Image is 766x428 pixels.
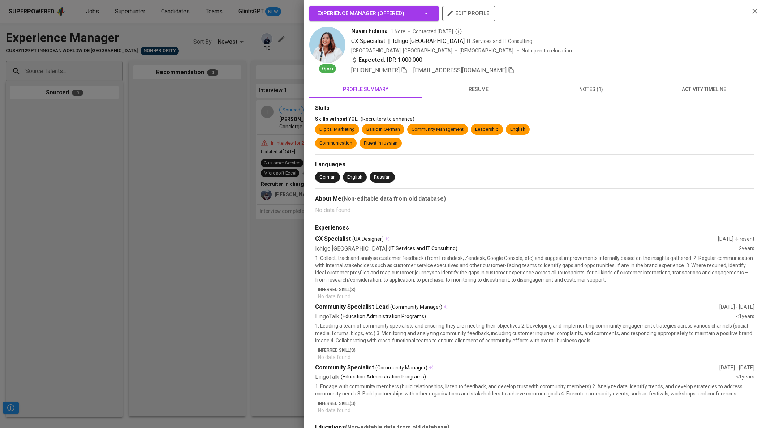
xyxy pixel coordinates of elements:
[317,10,404,17] span: Experience Manager ( Offered )
[391,28,405,35] span: 1 Note
[319,65,336,72] span: Open
[366,126,400,133] div: Basic in German
[347,174,362,181] div: English
[315,235,718,243] div: CX Specialist
[318,400,754,407] p: Inferred Skill(s)
[315,364,719,372] div: Community Specialist
[315,254,754,283] p: 1. Collect, track and analyse customer feedback (from Freshdesk, Zendesk, Google Console, etc) an...
[315,303,719,311] div: Community Specialist Lead
[309,6,439,21] button: Experience Manager (Offered)
[510,126,525,133] div: English
[318,293,754,300] p: No data found.
[351,27,388,35] span: Naviri Fidinna
[539,85,643,94] span: notes (1)
[358,56,385,64] b: Expected:
[426,85,530,94] span: resume
[455,28,462,35] svg: By Batam recruiter
[412,126,464,133] div: Community Management
[315,224,754,232] div: Experiences
[351,56,422,64] div: IDR 1.000.000
[341,373,426,381] p: (Education Administration Programs)
[315,194,754,203] div: About Me
[467,38,532,44] span: IT Services and IT Consulting
[319,126,355,133] div: Digital Marketing
[318,354,754,361] p: No data found.
[718,235,754,243] div: [DATE] - Present
[522,47,572,54] p: Not open to relocation
[318,286,754,293] p: Inferred Skill(s)
[375,364,427,371] span: (Community Manager)
[351,67,400,74] span: [PHONE_NUMBER]
[319,140,352,147] div: Communication
[719,364,754,371] div: [DATE] - [DATE]
[318,347,754,354] p: Inferred Skill(s)
[309,27,345,63] img: b80daf64a90a0f69b856098c4b9f679c.png
[341,313,426,321] p: (Education Administration Programs)
[351,38,385,44] span: CX Specialist
[736,313,754,321] div: <1 years
[475,126,499,133] div: Leadership
[341,195,446,202] b: (Non-editable data from old database)
[388,245,457,253] p: (IT Services and IT Consulting)
[319,174,336,181] div: German
[390,303,442,311] span: (Community Manager)
[361,116,414,122] span: (Recruiters to enhance)
[352,235,384,243] span: (UX Designer)
[315,373,736,381] div: LingoTalk
[442,10,495,16] a: edit profile
[315,160,754,169] div: Languages
[413,28,462,35] span: Contacted [DATE]
[442,6,495,21] button: edit profile
[374,174,391,181] div: Russian
[719,303,754,311] div: [DATE] - [DATE]
[315,322,754,344] p: 1. Leading a team of community specialists and ensuring they are meeting their objectives 2. Deve...
[739,245,754,253] div: 2 years
[315,313,736,321] div: LingoTalk
[652,85,756,94] span: activity timeline
[315,206,754,215] p: No data found.
[413,67,507,74] span: [EMAIL_ADDRESS][DOMAIN_NAME]
[388,37,390,46] span: |
[460,47,515,54] span: [DEMOGRAPHIC_DATA]
[315,116,358,122] span: Skills without YOE
[393,38,465,44] span: Ichigo [GEOGRAPHIC_DATA]
[736,373,754,381] div: <1 years
[448,9,489,18] span: edit profile
[318,407,754,414] p: No data found.
[315,104,754,112] div: Skills
[351,47,452,54] div: [GEOGRAPHIC_DATA], [GEOGRAPHIC_DATA]
[364,140,397,147] div: Fluent in russian
[315,245,739,253] div: Ichigo [GEOGRAPHIC_DATA]
[314,85,418,94] span: profile summary
[315,383,754,397] p: 1. Engage with community members (build relationships, listen to feedback, and develop trust with...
